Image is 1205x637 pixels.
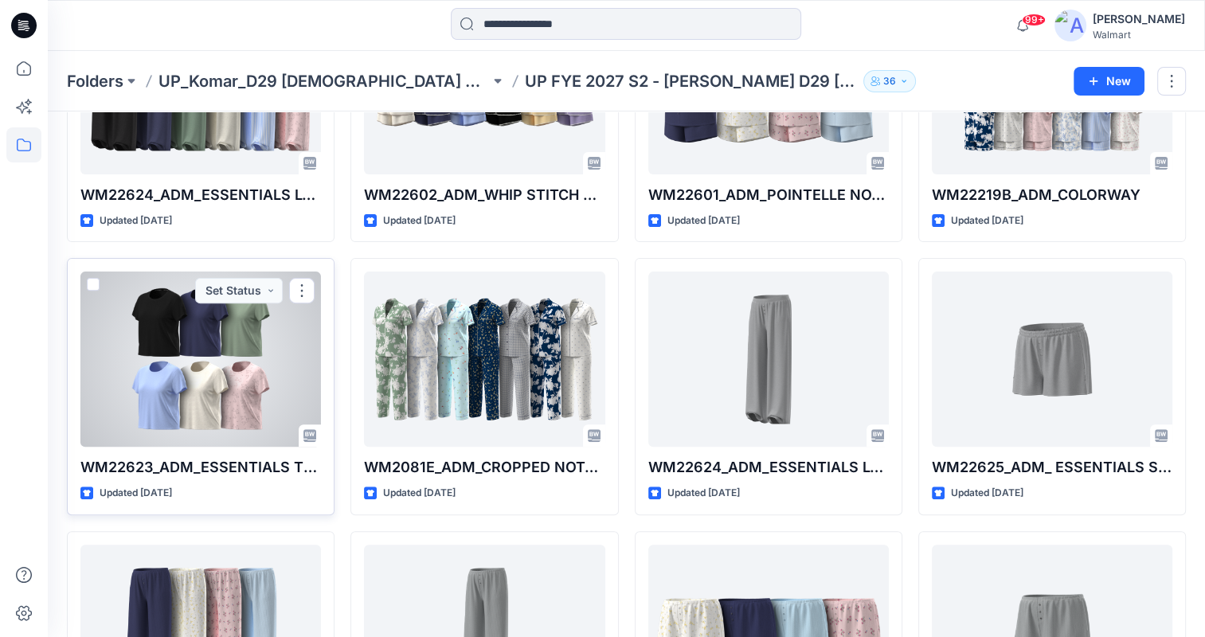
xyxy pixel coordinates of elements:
p: 36 [883,72,896,90]
span: 99+ [1022,14,1046,26]
p: WM22219B_ADM_COLORWAY [932,184,1172,206]
button: 36 [863,70,916,92]
p: Updated [DATE] [667,485,740,502]
a: UP_Komar_D29 [DEMOGRAPHIC_DATA] Sleep [158,70,490,92]
a: Folders [67,70,123,92]
p: WM22602_ADM_WHIP STITCH NOTCH PJ_COLORWAY [364,184,604,206]
p: Updated [DATE] [100,213,172,229]
p: WM22601_ADM_POINTELLE NOTCH SHORTIE_COLORWAY [648,184,889,206]
p: Updated [DATE] [951,213,1023,229]
a: WM22625_ADM_ ESSENTIALS SHORT [932,272,1172,447]
a: WM2081E_ADM_CROPPED NOTCH PJ SET w/ STRAIGHT HEM TOP_COLORWAY [364,272,604,447]
p: Updated [DATE] [100,485,172,502]
a: WM22624_ADM_ESSENTIALS LONG PANT [648,272,889,447]
p: WM22624_ADM_ESSENTIALS LONG PANT_COLORWAY [80,184,321,206]
p: Updated [DATE] [383,485,456,502]
div: Walmart [1093,29,1185,41]
p: WM22624_ADM_ESSENTIALS LONG PANT [648,456,889,479]
p: WM22625_ADM_ ESSENTIALS SHORT [932,456,1172,479]
img: avatar [1054,10,1086,41]
a: WM22623_ADM_ESSENTIALS TEE_COLORWAY [80,272,321,447]
button: New [1074,67,1144,96]
p: Updated [DATE] [667,213,740,229]
p: Updated [DATE] [383,213,456,229]
div: [PERSON_NAME] [1093,10,1185,29]
p: WM22623_ADM_ESSENTIALS TEE_COLORWAY [80,456,321,479]
p: UP FYE 2027 S2 - [PERSON_NAME] D29 [DEMOGRAPHIC_DATA] Sleepwear [525,70,856,92]
p: WM2081E_ADM_CROPPED NOTCH PJ SET w/ STRAIGHT HEM TOP_COLORWAY [364,456,604,479]
p: Updated [DATE] [951,485,1023,502]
